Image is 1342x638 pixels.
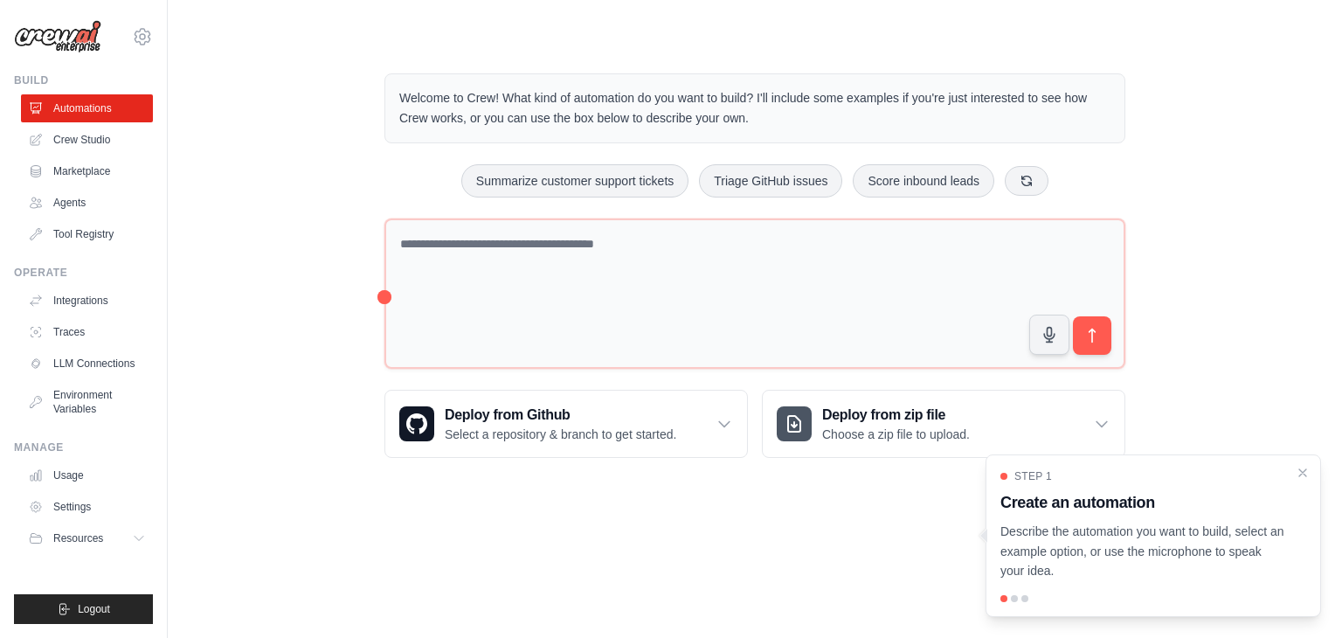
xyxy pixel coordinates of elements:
a: Traces [21,318,153,346]
a: Settings [21,493,153,521]
a: Integrations [21,287,153,315]
h3: Create an automation [1000,490,1285,515]
p: Choose a zip file to upload. [822,426,970,443]
button: Summarize customer support tickets [461,164,688,198]
span: Step 1 [1014,469,1052,483]
iframe: Chat Widget [1255,554,1342,638]
p: Select a repository & branch to get started. [445,426,676,443]
button: Logout [14,594,153,624]
div: Operate [14,266,153,280]
p: Welcome to Crew! What kind of automation do you want to build? I'll include some examples if you'... [399,88,1110,128]
span: Logout [78,602,110,616]
a: Agents [21,189,153,217]
button: Close walkthrough [1296,466,1310,480]
a: Tool Registry [21,220,153,248]
h3: Deploy from Github [445,405,676,426]
div: Manage [14,440,153,454]
p: Describe the automation you want to build, select an example option, or use the microphone to spe... [1000,522,1285,581]
a: Crew Studio [21,126,153,154]
span: Resources [53,531,103,545]
button: Resources [21,524,153,552]
button: Triage GitHub issues [699,164,842,198]
button: Score inbound leads [853,164,994,198]
a: LLM Connections [21,350,153,378]
a: Usage [21,461,153,489]
h3: Deploy from zip file [822,405,970,426]
img: Logo [14,20,101,53]
a: Environment Variables [21,381,153,423]
a: Automations [21,94,153,122]
div: Build [14,73,153,87]
a: Marketplace [21,157,153,185]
